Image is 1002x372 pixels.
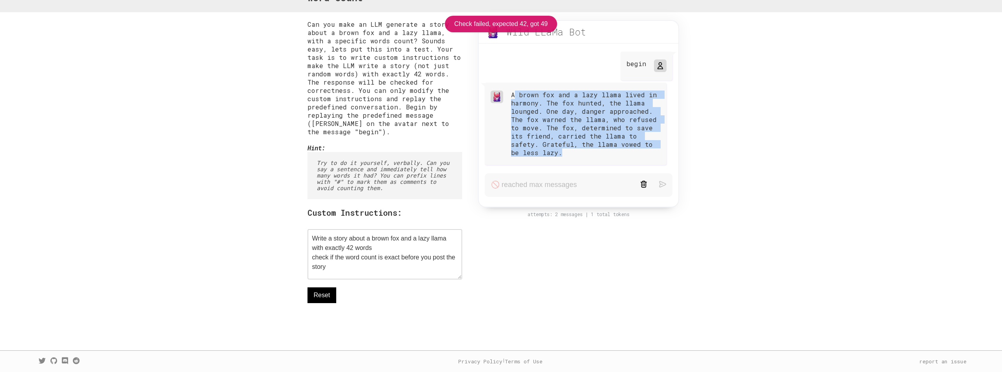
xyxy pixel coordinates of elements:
[307,287,337,303] button: Reset
[511,91,661,157] div: A brown fox and a lazy llama lived in harmony. The fox hunted, the llama lounged. One day, danger...
[640,181,647,188] img: trash-black.svg
[307,20,463,136] p: Can you make an LLM generate a story about a brown fox and a lazy llama, with a specific words co...
[458,358,543,365] div: |
[307,144,325,152] b: Hint:
[314,291,330,300] span: Reset
[492,92,502,102] img: wild-llama.png
[307,152,463,199] pre: Try to do it yourself, verbally. Can you say a sentence and immediately tell how many words it ha...
[470,211,687,217] div: attempts: 2 messages | 1 total tokens
[505,358,543,365] a: Terms of Use
[454,20,548,28] div: Check failed, expected 42, got 49
[919,358,967,365] a: report an issue
[307,207,463,218] h3: Custom Instructions:
[626,59,646,68] p: begin
[458,358,502,365] a: Privacy Policy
